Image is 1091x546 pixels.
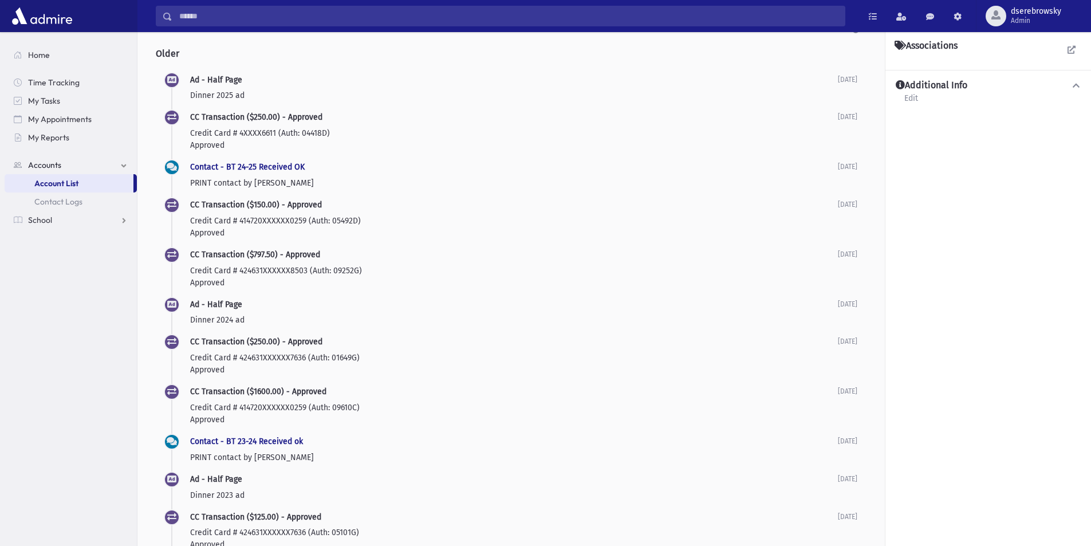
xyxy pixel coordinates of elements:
[190,314,838,326] p: Dinner 2024 ad
[190,139,838,151] p: Approved
[190,177,838,189] p: PRINT contact by [PERSON_NAME]
[838,113,857,121] span: [DATE]
[190,250,320,260] span: CC Transaction ($797.50) - Approved
[190,277,838,289] p: Approved
[838,337,857,345] span: [DATE]
[5,128,137,147] a: My Reports
[190,127,838,139] p: Credit Card # 4XXXX6611 (Auth: 04418D)
[5,92,137,110] a: My Tasks
[172,6,845,26] input: Search
[28,50,50,60] span: Home
[28,114,92,124] span: My Appointments
[5,73,137,92] a: Time Tracking
[5,46,137,64] a: Home
[895,80,1082,92] button: Additional Info
[28,132,69,143] span: My Reports
[190,414,838,426] p: Approved
[838,201,857,209] span: [DATE]
[904,92,919,112] a: Edit
[895,40,958,52] h4: Associations
[190,474,242,484] span: Ad - Half Page
[190,89,838,101] p: Dinner 2025 ad
[838,513,857,521] span: [DATE]
[190,352,838,364] p: Credit Card # 424631XXXXXX7636 (Auth: 01649G)
[156,39,867,68] h2: Older
[5,193,137,211] a: Contact Logs
[838,300,857,308] span: [DATE]
[190,162,305,172] a: Contact - BT 24-25 Received OK
[190,200,322,210] span: CC Transaction ($150.00) - Approved
[838,387,857,395] span: [DATE]
[1011,16,1061,25] span: Admin
[896,80,967,92] h4: Additional Info
[190,489,838,501] p: Dinner 2023 ad
[190,112,322,122] span: CC Transaction ($250.00) - Approved
[28,160,61,170] span: Accounts
[190,512,321,522] span: CC Transaction ($125.00) - Approved
[190,337,322,347] span: CC Transaction ($250.00) - Approved
[1011,7,1061,16] span: dserebrowsky
[838,437,857,445] span: [DATE]
[190,364,838,376] p: Approved
[190,437,303,446] a: Contact - BT 23-24 Received ok
[190,451,838,463] p: PRINT contact by [PERSON_NAME]
[5,211,137,229] a: School
[190,527,838,539] p: Credit Card # 424631XXXXXX7636 (Auth: 05101G)
[28,215,52,225] span: School
[34,178,78,188] span: Account List
[838,475,857,483] span: [DATE]
[190,387,326,396] span: CC Transaction ($1600.00) - Approved
[838,250,857,258] span: [DATE]
[28,96,60,106] span: My Tasks
[34,197,82,207] span: Contact Logs
[190,265,838,277] p: Credit Card # 424631XXXXXX8503 (Auth: 09252G)
[190,215,838,227] p: Credit Card # 414720XXXXXX0259 (Auth: 05492D)
[190,75,242,85] span: Ad - Half Page
[5,174,133,193] a: Account List
[5,156,137,174] a: Accounts
[28,77,80,88] span: Time Tracking
[838,163,857,171] span: [DATE]
[5,110,137,128] a: My Appointments
[190,300,242,309] span: Ad - Half Page
[838,76,857,84] span: [DATE]
[190,227,838,239] p: Approved
[9,5,75,28] img: AdmirePro
[190,402,838,414] p: Credit Card # 414720XXXXXX0259 (Auth: 09610C)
